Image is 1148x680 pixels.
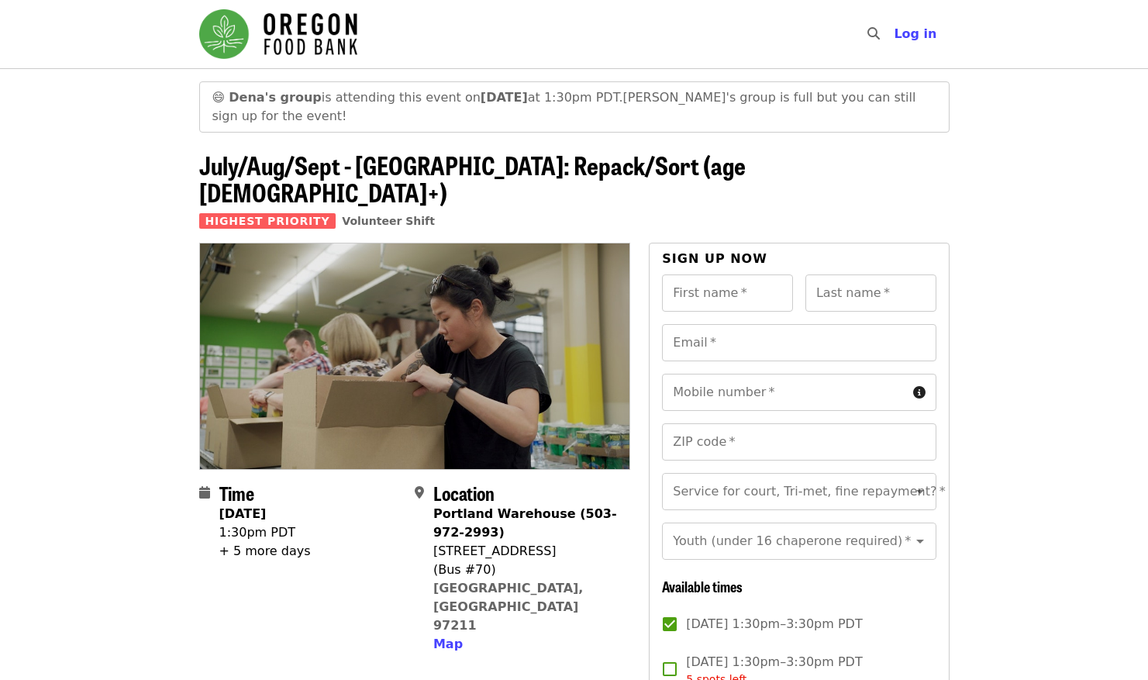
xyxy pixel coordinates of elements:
input: Search [889,16,902,53]
span: is attending this event on at 1:30pm PDT. [229,90,622,105]
i: map-marker-alt icon [415,485,424,500]
span: [DATE] 1:30pm–3:30pm PDT [686,615,862,633]
button: Open [909,530,931,552]
input: Mobile number [662,374,906,411]
a: [GEOGRAPHIC_DATA], [GEOGRAPHIC_DATA] 97211 [433,581,584,633]
button: Log in [881,19,949,50]
strong: Portland Warehouse (503-972-2993) [433,506,617,540]
input: Email [662,324,936,361]
span: Sign up now [662,251,767,266]
strong: [DATE] [219,506,267,521]
button: Open [909,481,931,502]
span: July/Aug/Sept - [GEOGRAPHIC_DATA]: Repack/Sort (age [DEMOGRAPHIC_DATA]+) [199,147,746,210]
input: ZIP code [662,423,936,461]
button: Map [433,635,463,654]
div: + 5 more days [219,542,311,561]
span: Available times [662,576,743,596]
a: Volunteer Shift [342,215,435,227]
i: search icon [867,26,880,41]
span: Time [219,479,254,506]
strong: Dena's group [229,90,322,105]
strong: [DATE] [481,90,528,105]
div: (Bus #70) [433,561,618,579]
img: July/Aug/Sept - Portland: Repack/Sort (age 8+) organized by Oregon Food Bank [200,243,630,468]
span: Log in [894,26,936,41]
span: Location [433,479,495,506]
div: 1:30pm PDT [219,523,311,542]
span: Highest Priority [199,213,336,229]
input: First name [662,274,793,312]
span: grinning face emoji [212,90,226,105]
i: calendar icon [199,485,210,500]
div: [STREET_ADDRESS] [433,542,618,561]
input: Last name [805,274,936,312]
img: Oregon Food Bank - Home [199,9,357,59]
span: Map [433,637,463,651]
i: circle-info icon [913,385,926,400]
